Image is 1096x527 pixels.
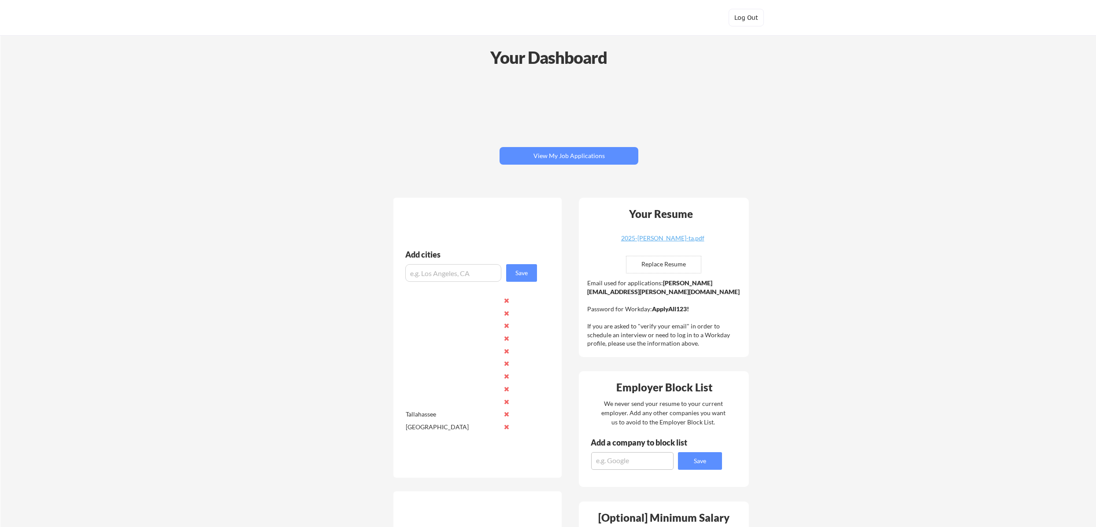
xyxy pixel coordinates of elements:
[406,410,499,419] div: Tallahassee
[506,264,537,282] button: Save
[729,9,764,26] button: Log Out
[652,305,689,313] strong: ApplyAll123!
[500,147,638,165] button: View My Job Applications
[405,251,539,258] div: Add cities
[582,382,746,393] div: Employer Block List
[1,45,1096,70] div: Your Dashboard
[610,235,715,241] div: 2025-[PERSON_NAME]-ta.pdf
[405,264,501,282] input: e.g. Los Angeles, CA
[587,279,740,295] strong: [PERSON_NAME][EMAIL_ADDRESS][PERSON_NAME][DOMAIN_NAME]
[617,209,704,219] div: Your Resume
[610,235,715,249] a: 2025-[PERSON_NAME]-ta.pdf
[406,423,499,431] div: [GEOGRAPHIC_DATA]
[678,452,722,470] button: Save
[587,279,743,348] div: Email used for applications: Password for Workday: If you are asked to "verify your email" in ord...
[582,512,746,523] div: [Optional] Minimum Salary
[591,439,701,446] div: Add a company to block list
[600,399,726,427] div: We never send your resume to your current employer. Add any other companies you want us to avoid ...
